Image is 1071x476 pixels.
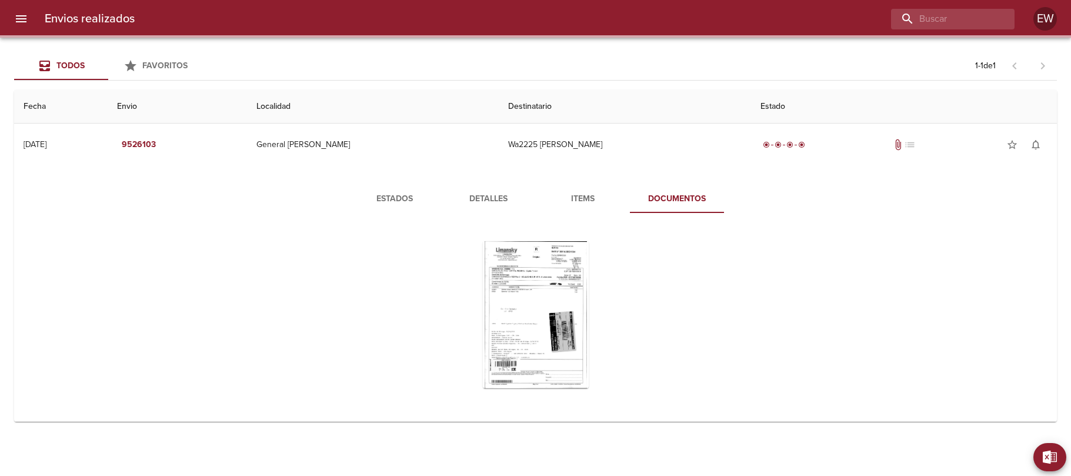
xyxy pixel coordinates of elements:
[543,192,623,207] span: Items
[751,90,1057,124] th: Estado
[1000,59,1029,71] span: Pagina anterior
[1029,52,1057,80] span: Pagina siguiente
[499,124,752,166] td: Wa2225 [PERSON_NAME]
[117,134,161,156] button: 9526103
[56,61,85,71] span: Todos
[45,9,135,28] h6: Envios realizados
[24,139,46,149] div: [DATE]
[7,5,35,33] button: menu
[786,141,793,148] span: radio_button_checked
[775,141,782,148] span: radio_button_checked
[637,192,717,207] span: Documentos
[1000,133,1024,157] button: Agregar a favoritos
[449,192,529,207] span: Detalles
[142,61,188,71] span: Favoritos
[348,185,724,213] div: Tabs detalle de guia
[798,141,805,148] span: radio_button_checked
[122,138,156,152] em: 9526103
[247,124,498,166] td: General [PERSON_NAME]
[1033,7,1057,31] div: EW
[1024,133,1047,157] button: Activar notificaciones
[247,90,498,124] th: Localidad
[499,90,752,124] th: Destinatario
[760,139,808,151] div: Entregado
[483,241,589,388] div: Arir imagen
[108,90,247,124] th: Envio
[1030,139,1042,151] span: notifications_none
[355,192,435,207] span: Estados
[1033,443,1066,471] button: Exportar Excel
[763,141,770,148] span: radio_button_checked
[1006,139,1018,151] span: star_border
[975,60,996,72] p: 1 - 1 de 1
[904,139,916,151] span: No tiene pedido asociado
[14,52,202,80] div: Tabs Envios
[14,90,108,124] th: Fecha
[891,9,995,29] input: buscar
[14,90,1057,422] table: Tabla de envíos del cliente
[1033,7,1057,31] div: Abrir información de usuario
[892,139,904,151] span: Tiene documentos adjuntos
